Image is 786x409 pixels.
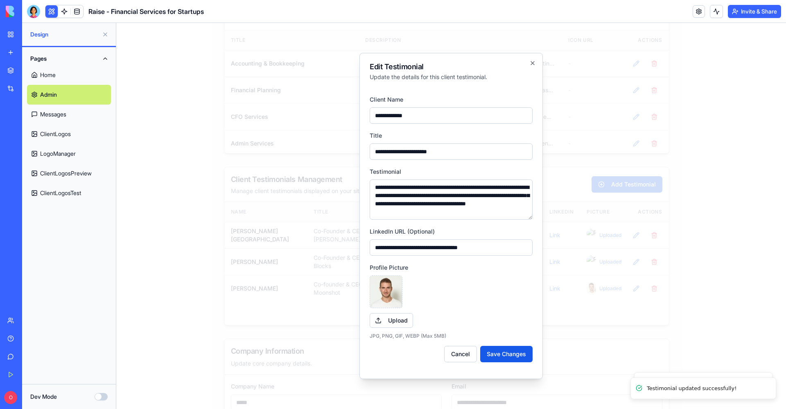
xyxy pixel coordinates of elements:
button: Upload [253,290,297,305]
span: Design [30,30,99,39]
span: O [4,391,17,404]
a: ClientLogos [27,124,111,144]
button: Cancel [328,323,361,339]
a: ClientLogosTest [27,183,111,203]
button: Save Changes [364,323,416,339]
label: Client Name [253,73,287,80]
span: Raise - Financial Services for Startups [88,7,204,16]
label: Profile Picture [253,241,292,248]
label: Testimonial [253,145,285,152]
label: Title [253,109,266,116]
p: Update the details for this client testimonial. [253,50,416,58]
a: ClientLogosPreview [27,164,111,183]
a: Admin [27,85,111,105]
img: logo [6,6,56,17]
img: Preview [254,253,286,285]
label: Dev Mode [30,393,57,401]
button: Invite & Share [728,5,781,18]
a: LogoManager [27,144,111,164]
h2: Edit Testimonial [253,40,416,48]
button: Pages [27,52,111,65]
label: LinkedIn URL (Optional) [253,205,318,212]
p: JPG, PNG, GIF, WEBP (Max 5MB) [253,310,416,316]
a: Home [27,65,111,85]
a: Messages [27,105,111,124]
